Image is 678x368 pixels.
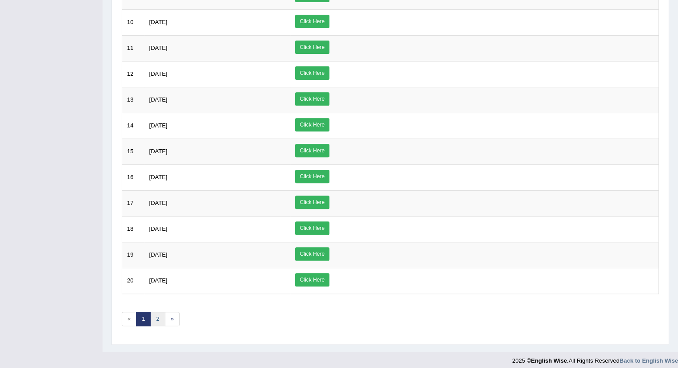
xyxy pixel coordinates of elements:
a: Click Here [295,247,329,261]
a: Click Here [295,170,329,183]
span: [DATE] [149,96,168,103]
a: 1 [136,312,151,327]
a: Click Here [295,92,329,106]
a: Click Here [295,66,329,80]
span: « [122,312,136,327]
span: [DATE] [149,200,168,206]
a: Click Here [295,118,329,131]
a: » [165,312,180,327]
a: 2 [150,312,165,327]
span: [DATE] [149,122,168,129]
td: 20 [122,268,144,294]
a: Click Here [295,221,329,235]
td: 11 [122,35,144,61]
span: [DATE] [149,19,168,25]
td: 16 [122,164,144,190]
strong: English Wise. [531,357,568,364]
td: 18 [122,216,144,242]
span: [DATE] [149,225,168,232]
td: 19 [122,242,144,268]
td: 12 [122,61,144,87]
a: Back to English Wise [620,357,678,364]
div: 2025 © All Rights Reserved [512,352,678,365]
a: Click Here [295,15,329,28]
a: Click Here [295,196,329,209]
a: Click Here [295,144,329,157]
td: 17 [122,190,144,216]
td: 15 [122,139,144,164]
span: [DATE] [149,174,168,180]
a: Click Here [295,41,329,54]
span: [DATE] [149,70,168,77]
td: 10 [122,9,144,35]
span: [DATE] [149,251,168,258]
span: [DATE] [149,277,168,284]
td: 13 [122,87,144,113]
span: [DATE] [149,148,168,155]
span: [DATE] [149,45,168,51]
a: Click Here [295,273,329,286]
td: 14 [122,113,144,139]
